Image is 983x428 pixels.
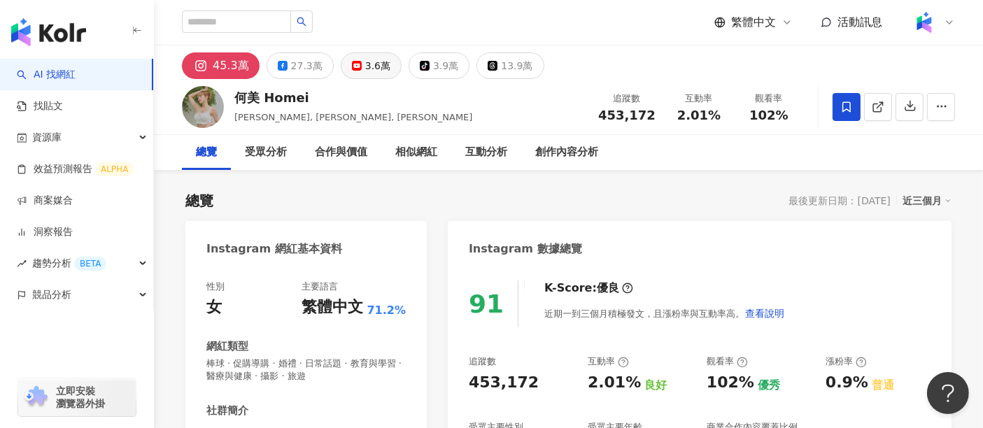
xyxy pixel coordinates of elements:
[341,52,402,79] button: 3.6萬
[433,56,458,76] div: 3.9萬
[598,92,656,106] div: 追蹤數
[367,303,406,318] span: 71.2%
[409,52,469,79] button: 3.9萬
[395,144,437,161] div: 相似網紅
[544,280,633,296] div: K-Score :
[465,144,507,161] div: 互動分析
[185,191,213,211] div: 總覽
[911,9,938,36] img: Kolr%20app%20icon%20%281%29.png
[17,68,76,82] a: searchAI 找網紅
[469,241,582,257] div: Instagram 數據總覽
[74,257,106,271] div: BETA
[17,194,73,208] a: 商案媒合
[749,108,788,122] span: 102%
[597,280,619,296] div: 優良
[302,297,363,318] div: 繁體中文
[644,378,667,393] div: 良好
[182,52,260,79] button: 45.3萬
[32,248,106,279] span: 趨勢分析
[245,144,287,161] div: 受眾分析
[476,52,544,79] button: 13.9萬
[11,18,86,46] img: logo
[206,297,222,318] div: 女
[234,112,473,122] span: [PERSON_NAME], [PERSON_NAME], [PERSON_NAME]
[469,372,539,394] div: 453,172
[469,355,496,368] div: 追蹤數
[182,86,224,128] img: KOL Avatar
[267,52,334,79] button: 27.3萬
[32,279,71,311] span: 競品分析
[18,378,136,416] a: chrome extension立即安裝 瀏覽器外掛
[544,299,785,327] div: 近期一到三個月積極發文，且漲粉率與互動率高。
[598,108,656,122] span: 453,172
[56,385,105,410] span: 立即安裝 瀏覽器外掛
[17,99,63,113] a: 找貼文
[903,192,952,210] div: 近三個月
[588,372,641,394] div: 2.01%
[872,378,894,393] div: 普通
[196,144,217,161] div: 總覽
[17,259,27,269] span: rise
[826,372,868,394] div: 0.9%
[22,386,50,408] img: chrome extension
[297,17,306,27] span: search
[672,92,726,106] div: 互動率
[365,56,390,76] div: 3.6萬
[291,56,323,76] div: 27.3萬
[213,56,249,76] div: 45.3萬
[744,299,785,327] button: 查看說明
[17,162,134,176] a: 效益預測報告ALPHA
[837,15,882,29] span: 活動訊息
[742,92,795,106] div: 觀看率
[535,144,598,161] div: 創作內容分析
[501,56,532,76] div: 13.9萬
[731,15,776,30] span: 繁體中文
[206,357,406,383] span: 棒球 · 促購導購 · 婚禮 · 日常話題 · 教育與學習 · 醫療與健康 · 攝影 · 旅遊
[206,241,342,257] div: Instagram 網紅基本資料
[826,355,867,368] div: 漲粉率
[315,144,367,161] div: 合作與價值
[707,372,754,394] div: 102%
[206,404,248,418] div: 社群簡介
[677,108,721,122] span: 2.01%
[302,280,338,293] div: 主要語言
[927,372,969,414] iframe: Help Scout Beacon - Open
[206,339,248,354] div: 網紅類型
[588,355,629,368] div: 互動率
[707,355,748,368] div: 觀看率
[32,122,62,153] span: 資源庫
[469,290,504,318] div: 91
[758,378,780,393] div: 優秀
[17,225,73,239] a: 洞察報告
[789,195,891,206] div: 最後更新日期：[DATE]
[206,280,225,293] div: 性別
[234,89,473,106] div: 何美 Homei
[745,308,784,319] span: 查看說明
